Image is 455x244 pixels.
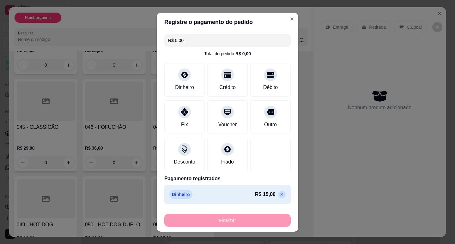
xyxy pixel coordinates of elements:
[157,13,298,32] header: Registre o pagamento do pedido
[164,175,291,182] p: Pagamento registrados
[218,121,237,128] div: Voucher
[174,158,195,166] div: Desconto
[255,191,276,198] p: R$ 15,00
[287,14,297,24] button: Close
[221,158,234,166] div: Fiado
[204,51,251,57] div: Total do pedido
[168,34,287,47] input: Ex.: hambúrguer de cordeiro
[175,84,194,91] div: Dinheiro
[235,51,251,57] div: R$ 0,00
[219,84,236,91] div: Crédito
[181,121,188,128] div: Pix
[264,121,277,128] div: Outro
[169,190,192,199] p: Dinheiro
[263,84,278,91] div: Débito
